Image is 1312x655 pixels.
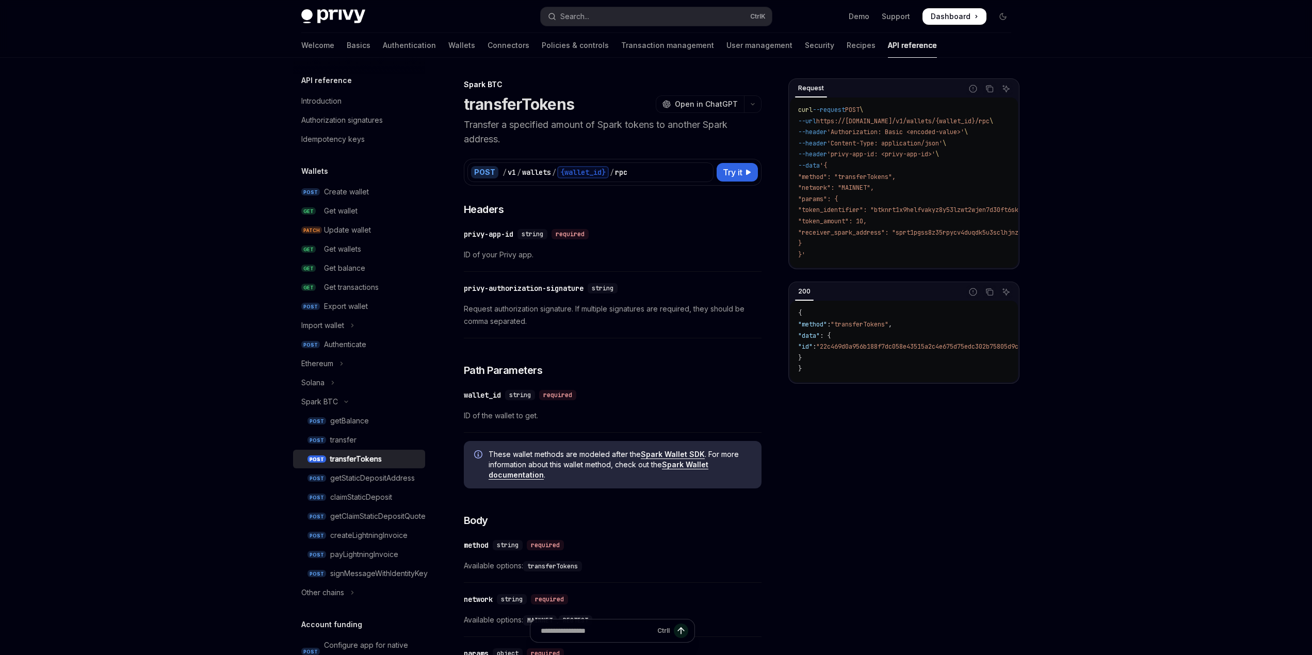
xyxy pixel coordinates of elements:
[531,594,568,604] div: required
[845,106,860,114] span: POST
[541,619,653,642] input: Ask a question...
[301,188,320,196] span: POST
[464,614,762,626] span: Available options: ,
[503,167,507,177] div: /
[523,561,582,571] code: transferTokens
[324,243,361,255] div: Get wallets
[674,624,688,638] button: Send message
[464,303,762,327] span: Request authorization signature. If multiple signatures are required, they should be comma separa...
[301,265,316,272] span: GET
[464,410,762,422] span: ID of the wallet to get.
[324,281,379,293] div: Get transactions
[464,283,584,293] div: privy-authorization-signature
[293,583,425,602] button: Toggle Other chains section
[307,551,326,559] span: POST
[559,615,592,626] code: REGTEST
[464,118,762,146] p: Transfer a specified amount of Spark tokens to another Spark address.
[798,320,827,329] span: "method"
[522,230,543,238] span: string
[293,564,425,583] a: POSTsignMessageWithIdentityKey
[798,354,802,362] span: }
[301,245,316,253] span: GET
[816,117,990,125] span: https://[DOMAIN_NAME]/v1/wallets/{wallet_id}/rpc
[820,332,831,340] span: : {
[888,33,937,58] a: API reference
[293,240,425,258] a: GETGet wallets
[827,139,943,148] span: 'Content-Type: application/json'
[816,342,1055,351] span: "22c469d0a956b188f7dc058e43515a2c4e675d75edc302b75805d9c5dccaeb6b"
[301,9,365,24] img: dark logo
[293,526,425,545] a: POSTcreateLightningInvoice
[827,320,831,329] span: :
[882,11,910,22] a: Support
[798,139,827,148] span: --header
[656,95,744,113] button: Open in ChatGPT
[293,469,425,487] a: POSTgetStaticDepositAddress
[621,33,714,58] a: Transaction management
[293,412,425,430] a: POSTgetBalance
[995,8,1011,25] button: Toggle dark mode
[943,139,946,148] span: \
[301,357,333,370] div: Ethereum
[301,133,365,145] div: Idempotency keys
[383,33,436,58] a: Authentication
[541,7,772,26] button: Open search
[560,10,589,23] div: Search...
[497,541,519,549] span: string
[301,165,328,177] h5: Wallets
[330,415,369,427] div: getBalance
[922,8,986,25] a: Dashboard
[324,224,371,236] div: Update wallet
[798,342,813,351] span: "id"
[827,150,935,158] span: 'privy-app-id: <privy-app-id>'
[307,570,326,578] span: POST
[330,567,428,580] div: signMessageWithIdentityKey
[464,513,488,528] span: Body
[330,529,408,542] div: createLightningInvoice
[717,163,758,182] button: Try it
[293,259,425,277] a: GETGet balance
[966,285,980,299] button: Report incorrect code
[489,449,751,480] span: These wallet methods are modeled after the . For more information about this wallet method, check...
[798,184,874,192] span: "network": "MAINNET",
[324,262,365,274] div: Get balance
[307,474,326,482] span: POST
[464,79,762,90] div: Spark BTC
[517,167,521,177] div: /
[330,472,415,484] div: getStaticDepositAddress
[301,586,344,599] div: Other chains
[301,74,352,87] h5: API reference
[798,217,867,225] span: "token_amount": 10,
[301,303,320,310] span: POST
[301,33,334,58] a: Welcome
[610,167,614,177] div: /
[615,167,627,177] div: rpc
[966,82,980,95] button: Report incorrect code
[471,166,498,178] div: POST
[527,540,564,550] div: required
[641,450,705,459] a: Spark Wallet SDK
[307,455,326,463] span: POST
[301,226,322,234] span: PATCH
[293,92,425,110] a: Introduction
[552,229,589,239] div: required
[293,221,425,239] a: PATCHUpdate wallet
[307,532,326,539] span: POST
[301,396,338,408] div: Spark BTC
[301,95,342,107] div: Introduction
[324,300,368,313] div: Export wallet
[324,186,369,198] div: Create wallet
[488,33,529,58] a: Connectors
[448,33,475,58] a: Wallets
[888,320,892,329] span: ,
[464,540,489,550] div: method
[723,166,742,178] span: Try it
[293,278,425,297] a: GETGet transactions
[726,33,792,58] a: User management
[301,341,320,349] span: POST
[999,82,1013,95] button: Ask AI
[293,507,425,526] a: POSTgetClaimStaticDepositQuote
[508,167,516,177] div: v1
[293,392,425,411] button: Toggle Spark BTC section
[307,417,326,425] span: POST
